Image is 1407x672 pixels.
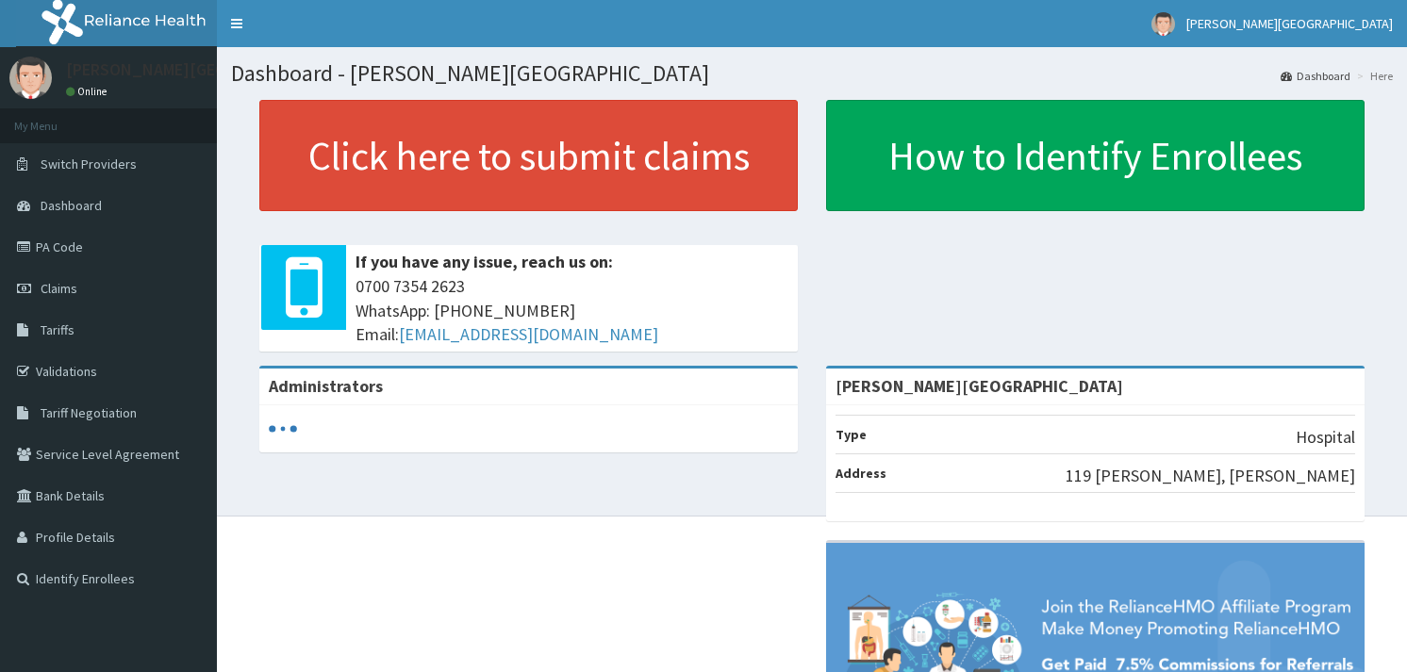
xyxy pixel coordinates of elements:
span: Switch Providers [41,156,137,172]
strong: [PERSON_NAME][GEOGRAPHIC_DATA] [836,375,1123,397]
b: Address [836,465,886,482]
svg: audio-loading [269,415,297,443]
a: Dashboard [1281,68,1350,84]
a: How to Identify Enrollees [826,100,1365,211]
p: 119 [PERSON_NAME], [PERSON_NAME] [1066,464,1355,488]
span: Claims [41,280,77,297]
b: Administrators [269,375,383,397]
span: [PERSON_NAME][GEOGRAPHIC_DATA] [1186,15,1393,32]
span: Dashboard [41,197,102,214]
h1: Dashboard - [PERSON_NAME][GEOGRAPHIC_DATA] [231,61,1393,86]
span: Tariff Negotiation [41,404,137,421]
img: User Image [9,57,52,99]
p: [PERSON_NAME][GEOGRAPHIC_DATA] [66,61,345,78]
a: Click here to submit claims [259,100,798,211]
b: Type [836,426,867,443]
span: 0700 7354 2623 WhatsApp: [PHONE_NUMBER] Email: [356,274,788,347]
a: Online [66,85,111,98]
img: User Image [1151,12,1175,36]
span: Tariffs [41,321,74,338]
li: Here [1352,68,1393,84]
a: [EMAIL_ADDRESS][DOMAIN_NAME] [399,323,658,345]
b: If you have any issue, reach us on: [356,251,613,272]
p: Hospital [1296,425,1355,450]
